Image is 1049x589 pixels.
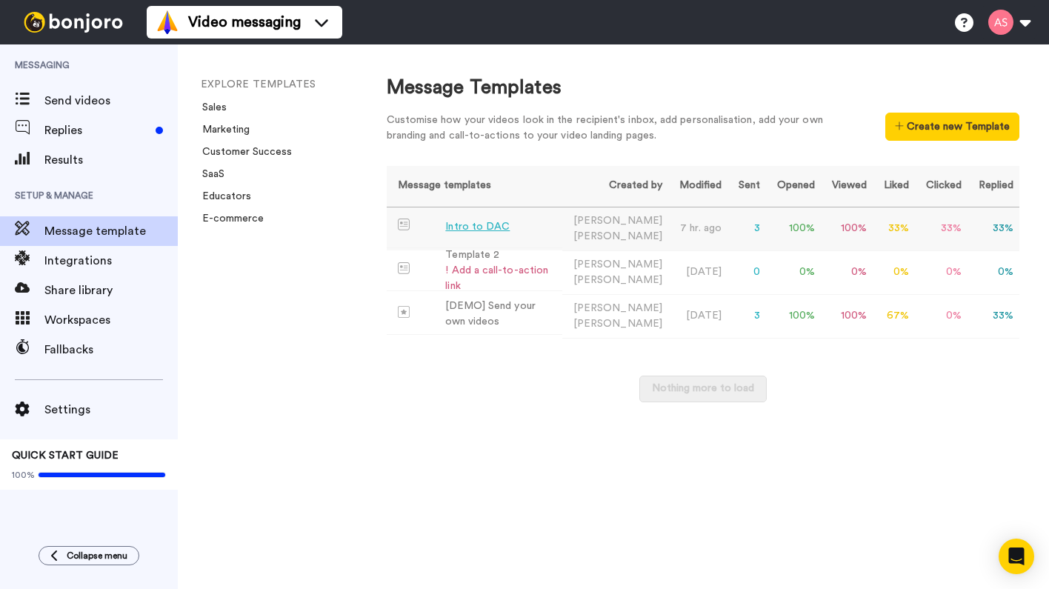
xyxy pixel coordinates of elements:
[639,376,767,402] button: Nothing more to load
[44,92,178,110] span: Send videos
[445,219,510,235] div: Intro to DAC
[44,282,178,299] span: Share library
[398,262,410,274] img: Message-temps.svg
[821,207,873,250] td: 100 %
[573,319,662,329] span: [PERSON_NAME]
[67,550,127,562] span: Collapse menu
[44,252,178,270] span: Integrations
[44,341,178,359] span: Fallbacks
[727,207,766,250] td: 3
[562,166,668,207] th: Created by
[885,113,1019,141] button: Create new Template
[398,306,410,318] img: demo-template.svg
[727,294,766,338] td: 3
[44,222,178,240] span: Message template
[727,166,766,207] th: Sent
[193,147,292,157] a: Customer Success
[573,231,662,242] span: [PERSON_NAME]
[766,207,821,250] td: 100 %
[562,294,668,338] td: [PERSON_NAME]
[44,401,178,419] span: Settings
[915,250,968,294] td: 0 %
[398,219,410,230] img: Message-temps.svg
[12,469,35,481] span: 100%
[968,294,1019,338] td: 33 %
[821,250,873,294] td: 0 %
[668,166,727,207] th: Modified
[445,299,556,330] div: [DEMO] Send your own videos
[12,450,119,461] span: QUICK START GUIDE
[193,124,250,135] a: Marketing
[999,539,1034,574] div: Open Intercom Messenger
[968,166,1019,207] th: Replied
[44,311,178,329] span: Workspaces
[873,207,915,250] td: 33 %
[668,207,727,250] td: 7 hr. ago
[915,294,968,338] td: 0 %
[873,294,915,338] td: 67 %
[188,12,301,33] span: Video messaging
[562,250,668,294] td: [PERSON_NAME]
[562,207,668,250] td: [PERSON_NAME]
[387,74,1020,102] div: Message Templates
[193,102,227,113] a: Sales
[18,12,129,33] img: bj-logo-header-white.svg
[766,250,821,294] td: 0 %
[44,151,178,169] span: Results
[668,250,727,294] td: [DATE]
[873,166,915,207] th: Liked
[201,77,401,93] li: EXPLORE TEMPLATES
[445,263,556,294] div: ! Add a call-to-action link
[387,166,562,207] th: Message templates
[193,169,224,179] a: SaaS
[193,191,251,202] a: Educators
[727,250,766,294] td: 0
[821,294,873,338] td: 100 %
[193,213,264,224] a: E-commerce
[766,166,821,207] th: Opened
[156,10,179,34] img: vm-color.svg
[573,275,662,285] span: [PERSON_NAME]
[821,166,873,207] th: Viewed
[668,294,727,338] td: [DATE]
[915,166,968,207] th: Clicked
[39,546,139,565] button: Collapse menu
[968,250,1019,294] td: 0 %
[44,122,150,139] span: Replies
[968,207,1019,250] td: 33 %
[387,113,846,144] div: Customise how your videos look in the recipient's inbox, add personalisation, add your own brandi...
[766,294,821,338] td: 100 %
[445,247,556,263] div: Template 2
[873,250,915,294] td: 0 %
[915,207,968,250] td: 33 %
